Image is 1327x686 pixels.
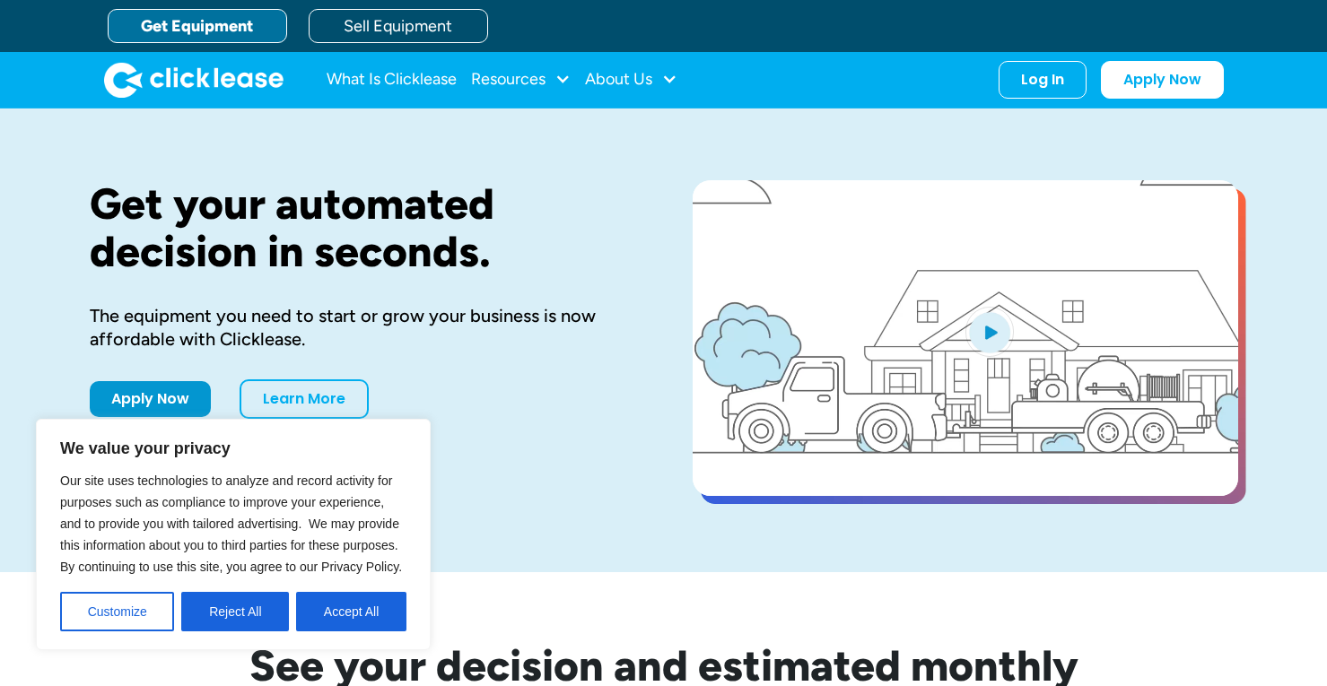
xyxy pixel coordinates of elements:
button: Reject All [181,592,289,631]
a: open lightbox [693,180,1238,496]
div: Log In [1021,71,1064,89]
a: Get Equipment [108,9,287,43]
div: The equipment you need to start or grow your business is now affordable with Clicklease. [90,304,635,351]
button: Accept All [296,592,406,631]
div: Resources [471,62,571,98]
p: We value your privacy [60,438,406,459]
button: Customize [60,592,174,631]
img: Clicklease logo [104,62,284,98]
div: About Us [585,62,677,98]
a: Apply Now [90,381,211,417]
img: Blue play button logo on a light blue circular background [965,307,1014,357]
a: What Is Clicklease [327,62,457,98]
span: Our site uses technologies to analyze and record activity for purposes such as compliance to impr... [60,473,402,574]
div: We value your privacy [36,419,431,650]
a: Sell Equipment [309,9,488,43]
a: Apply Now [1101,61,1224,99]
a: Learn More [240,379,369,419]
h1: Get your automated decision in seconds. [90,180,635,275]
a: home [104,62,284,98]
